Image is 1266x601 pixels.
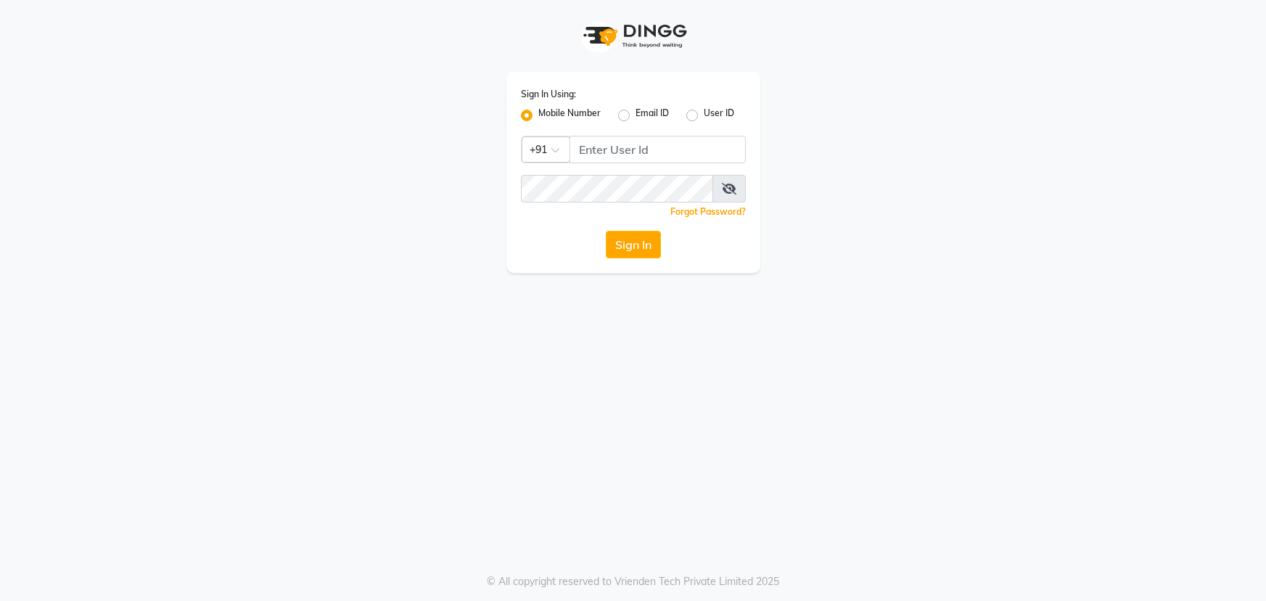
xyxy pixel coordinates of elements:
[636,107,669,124] label: Email ID
[521,88,576,101] label: Sign In Using:
[570,136,746,163] input: Username
[606,231,661,258] button: Sign In
[538,107,601,124] label: Mobile Number
[521,175,713,203] input: Username
[670,206,746,217] a: Forgot Password?
[704,107,734,124] label: User ID
[575,15,691,57] img: logo1.svg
